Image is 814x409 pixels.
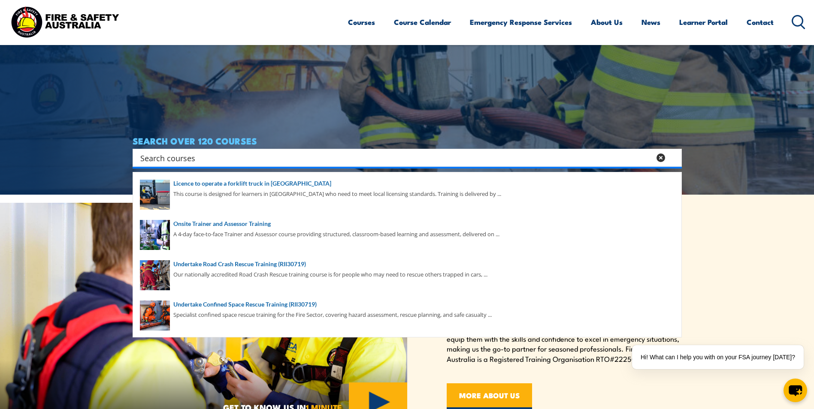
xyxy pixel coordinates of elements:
a: Courses [348,11,375,33]
a: Contact [747,11,774,33]
a: Undertake Road Crash Rescue Training (RII30719) [140,259,675,269]
a: News [642,11,660,33]
button: Search magnifier button [667,152,679,164]
a: About Us [591,11,623,33]
div: Hi! What can I help you with on your FSA journey [DATE]? [632,345,804,369]
button: chat-button [784,379,807,402]
form: Search form [142,152,653,164]
a: Undertake Confined Space Rescue Training (RII30719) [140,300,675,309]
a: Onsite Trainer and Assessor Training [140,219,675,229]
a: MORE ABOUT US [447,383,532,409]
input: Search input [140,151,651,164]
a: Learner Portal [679,11,728,33]
a: Course Calendar [394,11,451,33]
a: Licence to operate a forklift truck in [GEOGRAPHIC_DATA] [140,179,675,188]
h4: SEARCH OVER 120 COURSES [133,136,682,145]
a: Emergency Response Services [470,11,572,33]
